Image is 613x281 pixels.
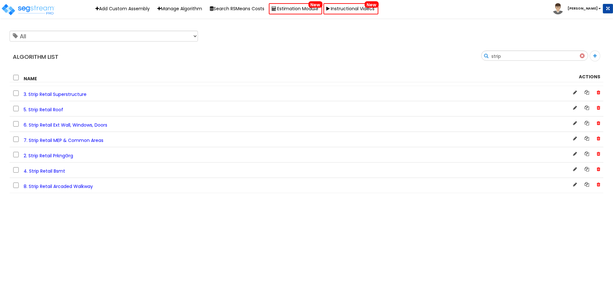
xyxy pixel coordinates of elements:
[92,4,153,14] a: Add Custom Assembly
[585,135,589,142] a: Copy Algorithm
[24,152,73,159] span: 2. Strip Retail PrkngGrg
[13,54,302,60] h4: Algorithm List
[597,105,600,111] span: Delete Asset Class
[24,75,37,82] strong: Name
[585,181,589,188] a: Copy Algorithm
[269,3,322,14] a: Estimation ModuleNew
[365,1,379,8] span: New
[24,106,63,113] span: 5. Strip Retail Roof
[585,120,589,126] a: Copy Algorithm
[597,120,600,126] span: Delete Asset Class
[481,51,588,62] input: search algorithm
[568,6,598,11] b: [PERSON_NAME]
[552,3,564,14] img: avatar.png
[597,135,600,142] span: Delete Asset Class
[24,91,87,98] span: 3. Strip Retail Superstructure
[24,183,93,190] span: 8. Strip Retail Arcaded Walkway
[308,1,322,8] span: New
[597,151,600,157] span: Delete Asset Class
[585,166,589,172] a: Copy Algorithm
[597,89,600,96] span: Delete Asset Class
[585,151,589,157] a: Copy Algorithm
[207,4,268,14] button: Search RSMeans Costs
[24,122,107,128] span: 6. Strip Retail Ext Wall, Windows, Doors
[10,31,198,42] select: Tags
[579,74,600,80] strong: Actions
[597,166,600,172] span: Delete Asset Class
[597,181,600,188] span: Delete Asset Class
[585,89,589,96] a: Copy Algorithm
[585,105,589,111] a: Copy Algorithm
[1,3,55,16] img: logo_pro_r.png
[154,4,205,14] a: Manage Algorithm
[24,168,65,174] span: 4. Strip Retail Bsmt
[24,137,103,144] span: 7. Strip Retail MEP & Common Areas
[323,3,378,14] a: Instructional VideosNew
